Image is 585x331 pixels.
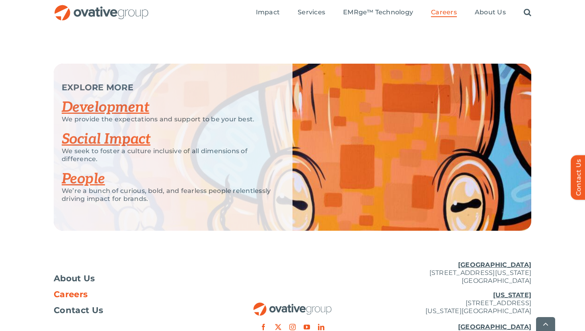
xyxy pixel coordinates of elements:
[493,291,531,299] u: [US_STATE]
[54,275,213,314] nav: Footer Menu
[256,8,280,17] a: Impact
[54,306,103,314] span: Contact Us
[372,261,531,285] p: [STREET_ADDRESS][US_STATE] [GEOGRAPHIC_DATA]
[431,8,457,17] a: Careers
[54,290,213,298] a: Careers
[524,8,531,17] a: Search
[62,130,150,148] a: Social Impact
[54,290,88,298] span: Careers
[62,115,273,123] p: We provide the expectations and support to be your best.
[62,187,273,203] p: We’re a bunch of curious, bold, and fearless people relentlessly driving impact for brands.
[318,324,324,330] a: linkedin
[289,324,296,330] a: instagram
[62,99,149,116] a: Development
[253,302,332,309] a: OG_Full_horizontal_RGB
[343,8,413,16] span: EMRge™ Technology
[343,8,413,17] a: EMRge™ Technology
[431,8,457,16] span: Careers
[54,275,95,282] span: About Us
[298,8,325,17] a: Services
[62,84,273,92] p: EXPLORE MORE
[458,261,531,269] u: [GEOGRAPHIC_DATA]
[54,306,213,314] a: Contact Us
[275,324,281,330] a: twitter
[54,4,149,12] a: OG_Full_horizontal_RGB
[475,8,506,17] a: About Us
[298,8,325,16] span: Services
[475,8,506,16] span: About Us
[458,323,531,331] u: [GEOGRAPHIC_DATA]
[304,324,310,330] a: youtube
[256,8,280,16] span: Impact
[62,147,273,163] p: We seek to foster a culture inclusive of all dimensions of difference.
[62,170,105,188] a: People
[260,324,267,330] a: facebook
[54,275,213,282] a: About Us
